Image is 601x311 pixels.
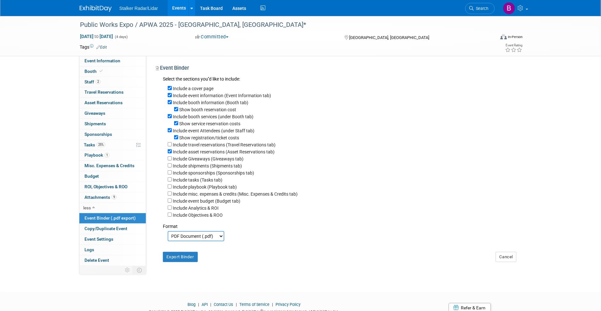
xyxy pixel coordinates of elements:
[114,35,128,39] span: (4 days)
[84,142,105,147] span: Tasks
[84,226,127,231] span: Copy/Duplicate Event
[80,5,112,12] img: ExhibitDay
[105,153,109,158] span: 1
[79,234,146,245] a: Event Settings
[84,195,116,200] span: Attachments
[79,192,146,203] a: Attachments9
[84,111,105,116] span: Giveaways
[271,302,275,307] span: |
[188,302,196,307] a: Blog
[465,3,495,14] a: Search
[79,224,146,234] a: Copy/Duplicate Event
[173,170,254,175] label: Include sponsorships (Sponsorships tab)
[508,35,523,39] div: In-Person
[84,69,104,74] span: Booth
[209,302,213,307] span: |
[173,149,275,154] label: Include asset reservations (Asset Reservations tab)
[173,100,248,105] label: Include booth information (Booth tab)
[84,237,113,242] span: Event Settings
[119,6,158,11] span: Stalker Radar/Lidar
[79,129,146,140] a: Sponsorships
[173,198,240,204] label: Include event budget (Budget tab)
[84,58,120,63] span: Event Information
[173,191,298,197] label: Include misc. expenses & credits (Misc. Expenses & Credits tab)
[79,140,146,150] a: Tasks25%
[173,93,271,98] label: Include event information (Event Information tab)
[97,142,105,147] span: 25%
[78,19,485,31] div: Public Works Expo / APWA 2025 - [GEOGRAPHIC_DATA], [GEOGRAPHIC_DATA]*
[79,119,146,129] a: Shipments
[84,79,100,84] span: Staff
[79,213,146,223] a: Event Binder (.pdf export)
[156,65,517,74] div: Event Binder
[173,114,253,119] label: Include booth services (under Booth tab)
[276,302,301,307] a: Privacy Policy
[100,69,103,73] i: Booth reservation complete
[96,79,100,84] span: 2
[349,35,429,40] span: [GEOGRAPHIC_DATA], [GEOGRAPHIC_DATA]
[79,255,146,266] a: Delete Event
[96,45,107,50] a: Edit
[173,163,242,168] label: Include shipments (Shipments tab)
[84,163,134,168] span: Misc. Expenses & Credits
[79,66,146,77] a: Booth
[173,128,254,133] label: Include event Attendees (under Staff tab)
[79,161,146,171] a: Misc. Expenses & Credits
[79,150,146,160] a: Playbook1
[84,174,99,179] span: Budget
[79,108,146,119] a: Giveaways
[503,2,515,14] img: Brooke Journet
[79,171,146,182] a: Budget
[496,252,517,262] button: Cancel
[79,203,146,213] a: less
[84,258,109,263] span: Delete Event
[79,98,146,108] a: Asset Reservations
[79,87,146,97] a: Travel Reservations
[79,77,146,87] a: Staff2
[83,205,91,210] span: less
[84,247,94,252] span: Logs
[501,34,507,39] img: Format-Inperson.png
[80,44,107,50] td: Tags
[173,86,213,91] label: Include a cover page
[214,302,234,307] a: Contact Us
[133,266,146,274] td: Toggle Event Tabs
[173,213,223,218] label: Include Objectives & ROO
[84,89,124,95] span: Travel Reservations
[173,184,237,190] label: Include playbook (Playbook tab)
[79,182,146,192] a: ROI, Objectives & ROO
[457,33,523,43] div: Event Format
[84,152,109,158] span: Playbook
[474,6,489,11] span: Search
[179,107,236,112] label: Show booth reservation cost
[84,215,136,221] span: Event Binder (.pdf export)
[84,100,123,105] span: Asset Reservations
[173,142,276,147] label: Include travel reservations (Travel Reservations tab)
[173,177,222,183] label: Include tasks (Tasks tab)
[122,266,133,274] td: Personalize Event Tab Strip
[179,121,240,126] label: Show service reservation costs
[202,302,208,307] a: API
[112,195,116,199] span: 9
[84,184,127,189] span: ROI, Objectives & ROO
[173,156,244,161] label: Include Giveaways (Giveaways tab)
[84,121,106,126] span: Shipments
[163,76,517,83] div: Select the sections you''d like to include:
[179,135,239,140] label: Show registration/ticket costs
[196,302,201,307] span: |
[79,56,146,66] a: Event Information
[79,245,146,255] a: Logs
[163,218,517,229] div: Format
[80,34,113,39] span: [DATE] [DATE]
[163,252,198,262] button: Export Binder
[235,302,239,307] span: |
[93,34,100,39] span: to
[240,302,270,307] a: Terms of Service
[173,206,219,211] label: Include Analytics & ROI
[84,132,112,137] span: Sponsorships
[505,44,523,47] div: Event Rating
[193,34,231,40] button: Committed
